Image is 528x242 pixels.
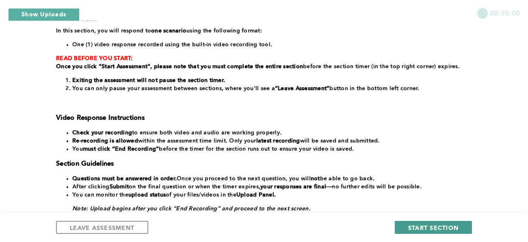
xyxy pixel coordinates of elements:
li: After clicking on the final question or when the timer expires, —no further edits will be possible. [72,183,469,191]
strong: must click “End Recording” [83,146,159,152]
strong: latest recording [256,138,300,144]
li: to ensure both video and audio are working properly. [72,129,469,137]
span: In this section, you will respond to [56,28,151,34]
button: START SECTION [395,221,472,234]
h3: Section Guidelines [56,160,469,168]
strong: your responses are final [260,184,326,190]
button: Show Uploads [8,8,80,21]
strong: “Leave Assessment” [275,86,330,91]
span: using the following format: [186,28,262,34]
strong: Re-recording is allowed [72,138,138,144]
li: You can monitor the of your files/videos in the [72,191,469,199]
h3: Video Response Instructions [56,114,469,122]
strong: Submit [110,184,129,190]
strong: upload status [128,192,166,198]
li: within the assessment time limit. Only your will be saved and submitted. [72,137,469,145]
strong: Check your recording [72,130,132,136]
li: Once you proceed to the next question, you will be able to go back. [72,175,469,183]
strong: not [311,176,320,181]
strong: one scenario [151,28,186,34]
span: LEAVE ASSESSMENT [70,224,134,231]
strong: Upload Panel. [236,192,276,198]
span: START SECTION [408,224,459,231]
span: 00:30:00 [490,8,520,17]
strong: Questions must be answered in order. [72,176,177,181]
button: LEAVE ASSESSMENT [56,221,148,234]
strong: Once you click "Start Assessment", please note that you must complete the entire section [56,64,303,69]
em: Note: Upload begins after you click “End Recording” and proceed to the next screen. [72,206,310,212]
li: You before the timer for the section runs out to ensure your video is saved. [72,145,469,153]
strong: READ BEFORE YOU START: [56,56,133,61]
strong: Exiting the assessment will not pause the section timer. [72,78,225,83]
li: You can only pause your assessment between sections, where you'll see a button in the bottom left... [72,84,469,93]
p: before the section timer (in the top right corner) expires. [56,63,469,71]
span: One (1) video response recorded using the built-in video recording tool. [72,42,272,48]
